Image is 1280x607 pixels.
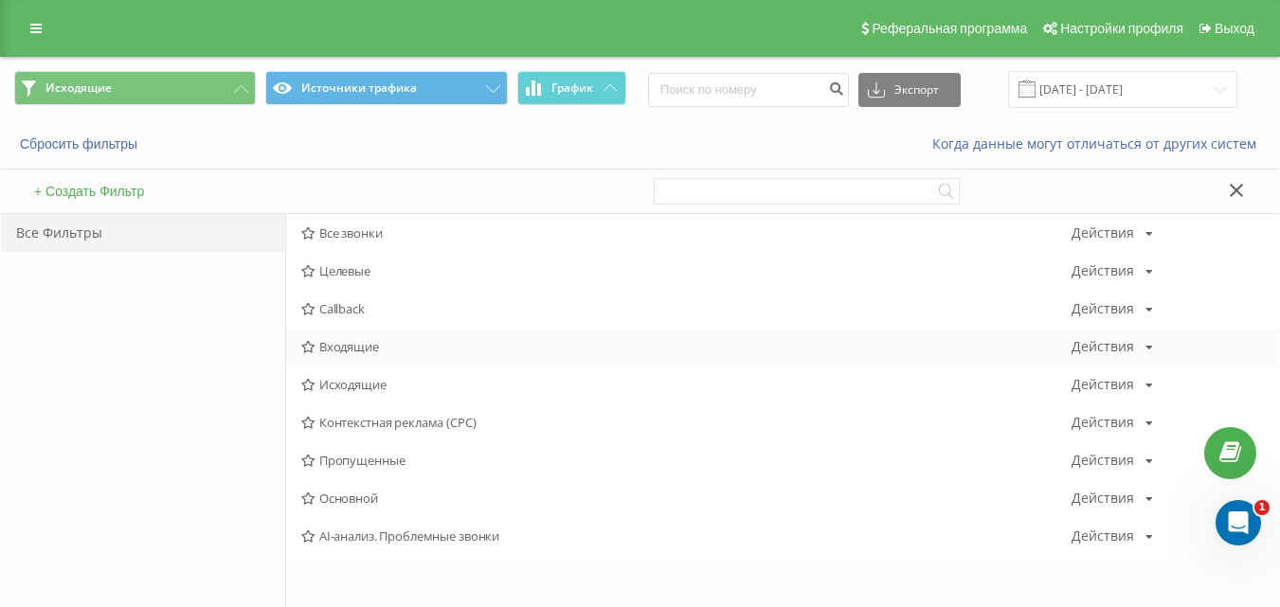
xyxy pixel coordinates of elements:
[1216,500,1261,545] iframe: Intercom live chat
[1072,529,1134,543] div: Действия
[301,226,1072,240] span: Все звонки
[1254,500,1270,515] span: 1
[301,302,1072,315] span: Callback
[872,21,1027,36] span: Реферальная программа
[301,378,1072,391] span: Исходящие
[45,80,112,96] span: Исходящие
[28,183,150,200] button: + Создать Фильтр
[1072,416,1134,429] div: Действия
[301,340,1072,353] span: Входящие
[1072,378,1134,391] div: Действия
[517,71,626,105] button: График
[1072,491,1134,505] div: Действия
[1072,454,1134,467] div: Действия
[14,71,256,105] button: Исходящие
[648,73,849,107] input: Поиск по номеру
[1072,264,1134,277] div: Действия
[14,135,147,152] button: Сбросить фильтры
[301,416,1072,429] span: Контекстная реклама (CPC)
[551,81,593,95] span: График
[932,134,1266,152] a: Когда данные могут отличаться от других систем
[858,73,961,107] button: Экспорт
[1,214,285,252] div: Все Фильтры
[1072,340,1134,353] div: Действия
[1215,21,1254,36] span: Выход
[265,71,507,105] button: Источники трафика
[301,264,1072,277] span: Целевые
[301,491,1072,505] span: Основной
[301,529,1072,543] span: AI-анализ. Проблемные звонки
[1072,226,1134,240] div: Действия
[1060,21,1183,36] span: Настройки профиля
[1072,302,1134,315] div: Действия
[301,454,1072,467] span: Пропущенные
[1223,182,1251,202] button: Закрыть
